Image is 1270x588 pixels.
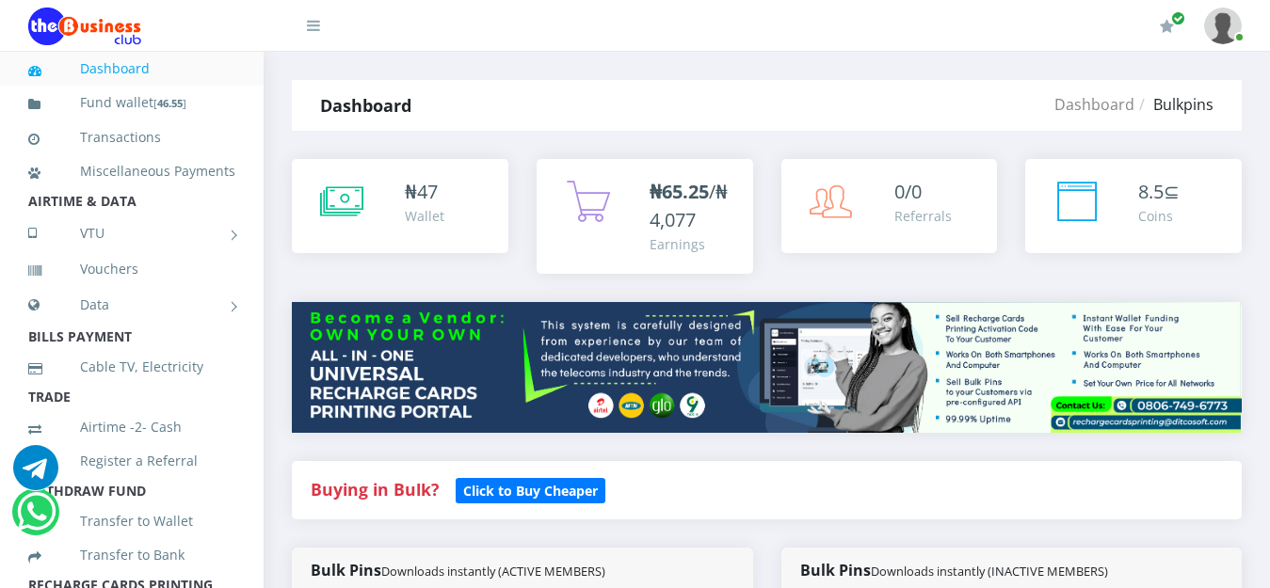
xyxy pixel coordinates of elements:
[13,459,58,490] a: Chat for support
[1138,206,1180,226] div: Coins
[28,210,235,257] a: VTU
[28,405,235,449] a: Airtime -2- Cash
[28,533,235,577] a: Transfer to Bank
[320,94,411,117] strong: Dashboard
[292,302,1242,432] img: multitenant_rcp.png
[28,247,235,291] a: Vouchers
[417,179,438,204] span: 47
[381,563,605,580] small: Downloads instantly (ACTIVE MEMBERS)
[1204,8,1242,44] img: User
[28,281,235,328] a: Data
[28,439,235,483] a: Register a Referral
[1160,19,1174,34] i: Renew/Upgrade Subscription
[311,478,439,501] strong: Buying in Bulk?
[311,560,605,580] strong: Bulk Pins
[292,159,508,253] a: ₦47 Wallet
[650,179,728,232] span: /₦4,077
[28,47,235,90] a: Dashboard
[28,150,235,193] a: Miscellaneous Payments
[871,563,1108,580] small: Downloads instantly (INACTIVE MEMBERS)
[650,179,709,204] b: ₦65.25
[28,345,235,389] a: Cable TV, Electricity
[781,159,998,253] a: 0/0 Referrals
[894,206,952,226] div: Referrals
[1171,11,1185,25] span: Renew/Upgrade Subscription
[463,482,598,500] b: Click to Buy Cheaper
[28,116,235,159] a: Transactions
[1138,178,1180,206] div: ⊆
[405,206,444,226] div: Wallet
[894,179,922,204] span: 0/0
[650,234,734,254] div: Earnings
[456,478,605,501] a: Click to Buy Cheaper
[1054,94,1134,115] a: Dashboard
[1138,179,1164,204] span: 8.5
[28,500,235,543] a: Transfer to Wallet
[800,560,1108,580] strong: Bulk Pins
[405,178,444,206] div: ₦
[1134,93,1214,116] li: Bulkpins
[28,8,141,45] img: Logo
[28,81,235,125] a: Fund wallet[46.55]
[17,503,56,534] a: Chat for support
[537,159,753,274] a: ₦65.25/₦4,077 Earnings
[153,96,186,110] small: [ ]
[157,96,183,110] b: 46.55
